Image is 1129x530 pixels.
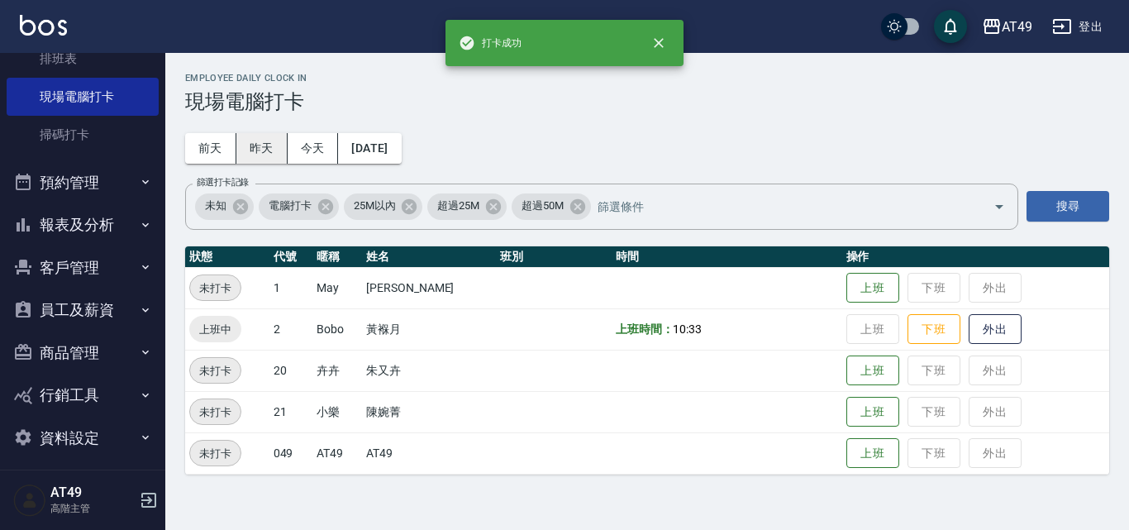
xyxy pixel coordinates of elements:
[969,314,1022,345] button: 外出
[362,246,496,268] th: 姓名
[7,246,159,289] button: 客戶管理
[846,438,899,469] button: 上班
[846,356,899,386] button: 上班
[185,246,269,268] th: 狀態
[459,35,522,51] span: 打卡成功
[312,267,362,308] td: May
[616,322,674,336] b: 上班時間：
[846,273,899,303] button: 上班
[362,432,496,474] td: AT49
[312,308,362,350] td: Bobo
[986,193,1012,220] button: Open
[427,193,507,220] div: 超過25M
[7,161,159,204] button: 預約管理
[641,25,677,61] button: close
[593,192,965,221] input: 篩選條件
[7,417,159,460] button: 資料設定
[362,308,496,350] td: 黃褓月
[20,15,67,36] img: Logo
[7,332,159,375] button: 商品管理
[312,350,362,391] td: 卉卉
[312,246,362,268] th: 暱稱
[269,308,313,350] td: 2
[236,133,288,164] button: 昨天
[846,397,899,427] button: 上班
[1046,12,1109,42] button: 登出
[934,10,967,43] button: save
[975,10,1039,44] button: AT49
[269,432,313,474] td: 049
[269,350,313,391] td: 20
[259,198,322,214] span: 電腦打卡
[1027,191,1109,222] button: 搜尋
[259,193,339,220] div: 電腦打卡
[197,176,249,189] label: 篩選打卡記錄
[907,314,960,345] button: 下班
[50,501,135,516] p: 高階主管
[338,133,401,164] button: [DATE]
[185,73,1109,84] h2: Employee Daily Clock In
[185,90,1109,113] h3: 現場電腦打卡
[344,193,423,220] div: 25M以內
[7,78,159,116] a: 現場電腦打卡
[185,133,236,164] button: 前天
[496,246,611,268] th: 班別
[512,198,574,214] span: 超過50M
[344,198,406,214] span: 25M以內
[7,374,159,417] button: 行銷工具
[13,484,46,517] img: Person
[190,279,241,297] span: 未打卡
[362,350,496,391] td: 朱又卉
[427,198,489,214] span: 超過25M
[269,391,313,432] td: 21
[190,445,241,462] span: 未打卡
[512,193,591,220] div: 超過50M
[7,203,159,246] button: 報表及分析
[312,432,362,474] td: AT49
[288,133,339,164] button: 今天
[1002,17,1032,37] div: AT49
[269,246,313,268] th: 代號
[312,391,362,432] td: 小樂
[7,116,159,154] a: 掃碼打卡
[7,40,159,78] a: 排班表
[612,246,842,268] th: 時間
[189,321,241,338] span: 上班中
[673,322,702,336] span: 10:33
[195,193,254,220] div: 未知
[269,267,313,308] td: 1
[195,198,236,214] span: 未知
[362,391,496,432] td: 陳婉菁
[190,362,241,380] span: 未打卡
[190,403,241,421] span: 未打卡
[7,289,159,332] button: 員工及薪資
[362,267,496,308] td: [PERSON_NAME]
[842,246,1109,268] th: 操作
[50,485,135,501] h5: AT49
